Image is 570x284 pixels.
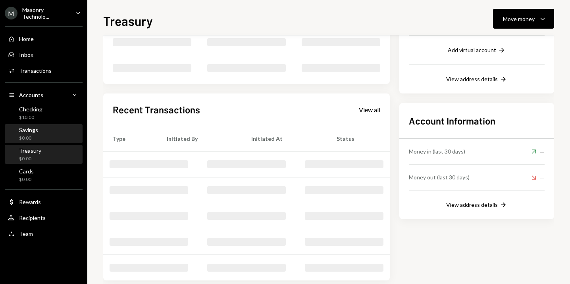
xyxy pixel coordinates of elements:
a: Home [5,31,83,46]
div: Move money [503,15,535,23]
div: View address details [446,76,498,82]
div: Savings [19,126,38,133]
div: Home [19,35,34,42]
th: Status [327,126,390,151]
div: Money out (last 30 days) [409,173,470,181]
th: Initiated At [242,126,327,151]
div: Add virtual account [448,47,496,53]
h2: Recent Transactions [113,103,200,116]
button: Add virtual account [448,46,506,55]
th: Initiated By [157,126,242,151]
h1: Treasury [103,13,153,29]
div: Inbox [19,51,33,58]
div: Rewards [19,198,41,205]
h2: Account Information [409,114,545,127]
a: Transactions [5,63,83,78]
a: Team [5,226,83,241]
div: — [531,173,545,182]
div: Checking [19,106,42,113]
div: Cards [19,168,34,175]
div: $0.00 [19,156,41,162]
div: Recipients [19,214,46,221]
div: Team [19,230,33,237]
a: Rewards [5,195,83,209]
div: M [5,7,17,19]
div: — [531,147,545,156]
div: $0.00 [19,176,34,183]
div: $0.00 [19,135,38,142]
button: Move money [493,9,554,29]
a: Recipients [5,210,83,225]
div: View all [359,106,380,114]
a: Accounts [5,88,83,102]
button: View address details [446,75,507,84]
a: Treasury$0.00 [5,145,83,164]
button: View address details [446,201,507,210]
div: Money in (last 30 days) [409,147,465,156]
div: Transactions [19,67,52,74]
a: Cards$0.00 [5,165,83,185]
div: Accounts [19,91,43,98]
a: Savings$0.00 [5,124,83,143]
div: View address details [446,201,498,208]
div: $10.00 [19,114,42,121]
a: View all [359,105,380,114]
div: Treasury [19,147,41,154]
div: Masonry Technolo... [22,6,69,20]
th: Type [103,126,157,151]
a: Inbox [5,47,83,62]
a: Checking$10.00 [5,103,83,123]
